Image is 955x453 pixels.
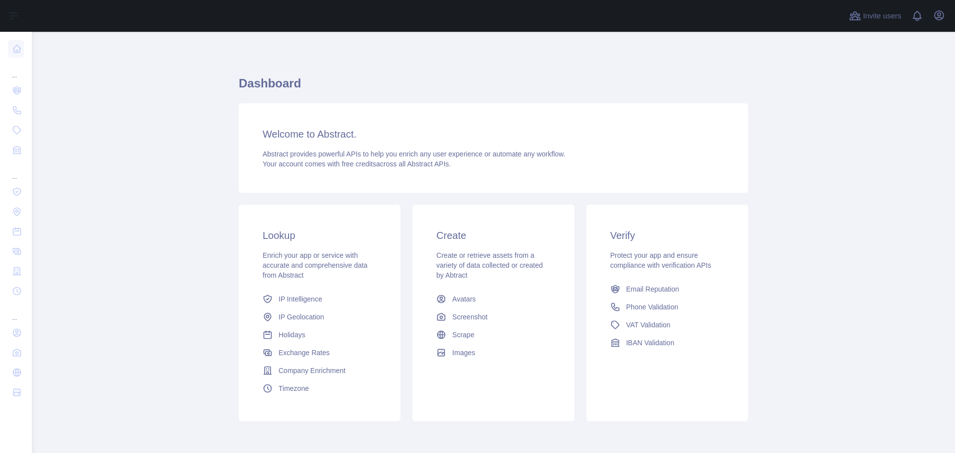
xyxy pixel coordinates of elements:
span: IP Intelligence [279,294,322,304]
a: Exchange Rates [259,344,381,362]
h3: Verify [610,228,724,242]
span: Create or retrieve assets from a variety of data collected or created by Abtract [436,251,543,279]
span: Abstract provides powerful APIs to help you enrich any user experience or automate any workflow. [263,150,566,158]
a: Holidays [259,326,381,344]
span: Screenshot [452,312,487,322]
a: Avatars [432,290,554,308]
span: Images [452,348,475,358]
span: IP Geolocation [279,312,324,322]
h3: Create [436,228,550,242]
a: Images [432,344,554,362]
a: Email Reputation [606,280,728,298]
span: Scrape [452,330,474,340]
a: IP Intelligence [259,290,381,308]
span: Holidays [279,330,305,340]
a: Scrape [432,326,554,344]
span: Invite users [863,10,901,22]
span: Email Reputation [626,284,679,294]
span: Timezone [279,383,309,393]
div: ... [8,302,24,322]
span: Company Enrichment [279,366,346,376]
h3: Lookup [263,228,377,242]
span: Your account comes with across all Abstract APIs. [263,160,451,168]
a: Phone Validation [606,298,728,316]
a: Company Enrichment [259,362,381,379]
div: ... [8,60,24,79]
span: Phone Validation [626,302,678,312]
a: Screenshot [432,308,554,326]
span: IBAN Validation [626,338,674,348]
div: ... [8,161,24,181]
span: Exchange Rates [279,348,330,358]
span: Protect your app and ensure compliance with verification APIs [610,251,711,269]
a: Timezone [259,379,381,397]
span: Avatars [452,294,476,304]
h1: Dashboard [239,75,748,99]
a: IP Geolocation [259,308,381,326]
span: free credits [342,160,376,168]
span: VAT Validation [626,320,670,330]
span: Enrich your app or service with accurate and comprehensive data from Abstract [263,251,368,279]
a: IBAN Validation [606,334,728,352]
a: VAT Validation [606,316,728,334]
h3: Welcome to Abstract. [263,127,724,141]
button: Invite users [847,8,903,24]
